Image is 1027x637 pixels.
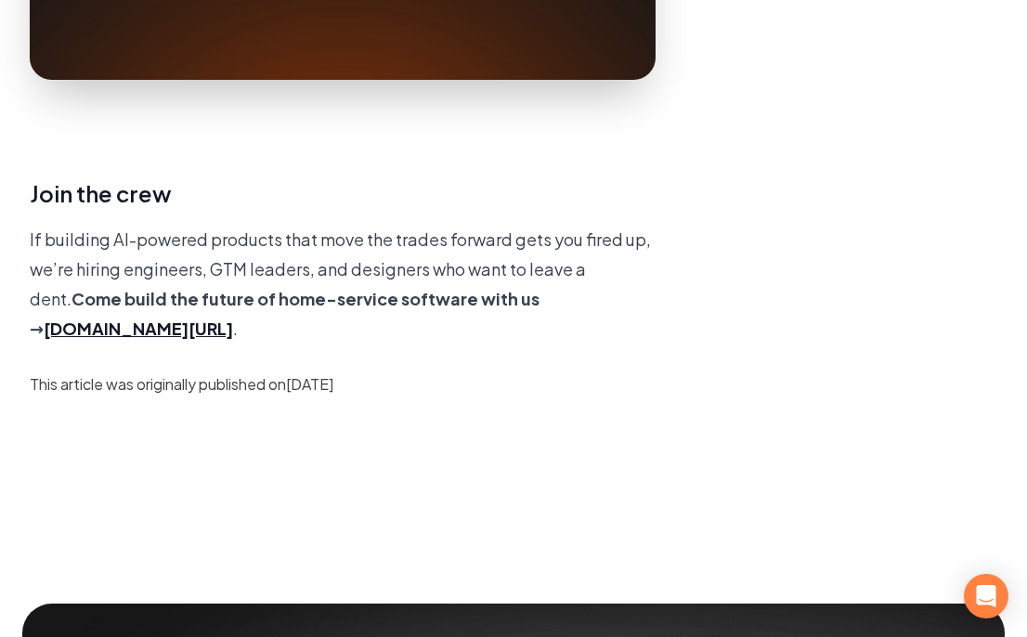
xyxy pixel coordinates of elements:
[30,288,539,339] b: Come build the future of home-service software with us →
[964,574,1008,618] div: Open Intercom Messenger
[30,373,656,396] p: This article was originally published on [DATE]
[30,176,656,210] h3: Join the crew
[30,225,656,344] p: If building AI-powered products that move the trades forward gets you fired up, we’re hiring engi...
[44,318,233,339] a: [DOMAIN_NAME][URL]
